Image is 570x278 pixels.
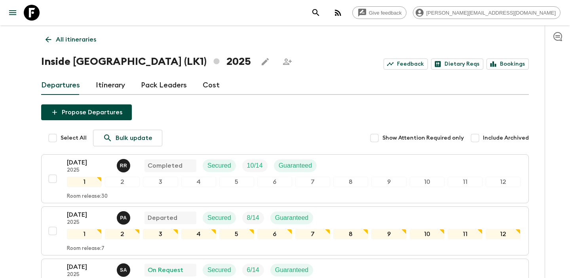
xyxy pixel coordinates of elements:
a: Itinerary [96,76,125,95]
a: Feedback [384,59,428,70]
div: 4 [181,229,216,239]
div: Secured [203,212,236,224]
span: Ramli Raban [117,161,132,168]
p: [DATE] [67,262,110,272]
p: 2025 [67,219,110,226]
div: 2 [105,177,140,187]
div: 11 [448,229,483,239]
div: 9 [371,177,406,187]
button: Edit this itinerary [257,54,273,70]
div: 8 [333,229,368,239]
span: Include Archived [483,134,529,142]
a: Bulk update [93,130,162,146]
h1: Inside [GEOGRAPHIC_DATA] (LK1) 2025 [41,54,251,70]
div: 4 [181,177,216,187]
div: 10 [410,229,445,239]
a: Departures [41,76,80,95]
div: 12 [486,229,521,239]
p: 2025 [67,272,110,278]
p: On Request [148,265,183,275]
div: 6 [257,229,292,239]
div: 2 [105,229,140,239]
p: Bulk update [116,133,152,143]
div: 11 [448,177,483,187]
span: [PERSON_NAME][EMAIL_ADDRESS][DOMAIN_NAME] [422,10,560,16]
a: Give feedback [352,6,407,19]
div: 8 [333,177,368,187]
span: Suren Abeykoon [117,266,132,272]
a: Bookings [486,59,529,70]
button: SA [117,263,132,277]
p: Guaranteed [275,265,309,275]
div: Trip Fill [242,264,264,276]
button: [DATE]2025Prasad AdikariDepartedSecuredTrip FillGuaranteed123456789101112Room release:7 [41,206,529,255]
p: [DATE] [67,158,110,167]
a: Pack Leaders [141,76,187,95]
div: Trip Fill [242,212,264,224]
div: [PERSON_NAME][EMAIL_ADDRESS][DOMAIN_NAME] [413,6,560,19]
button: menu [5,5,21,21]
div: 9 [371,229,406,239]
p: Room release: 30 [67,193,108,200]
span: Share this itinerary [279,54,295,70]
div: 7 [295,229,330,239]
div: 1 [67,177,102,187]
div: 3 [143,177,178,187]
p: Completed [148,161,182,170]
a: All itineraries [41,32,101,47]
span: Show Attention Required only [382,134,464,142]
p: 8 / 14 [247,213,259,223]
div: Trip Fill [242,159,268,172]
p: Secured [207,213,231,223]
div: 6 [257,177,292,187]
span: Select All [61,134,87,142]
div: Secured [203,264,236,276]
p: Secured [207,161,231,170]
p: Guaranteed [279,161,312,170]
p: 2025 [67,167,110,174]
p: Guaranteed [275,213,309,223]
div: 12 [486,177,521,187]
span: Prasad Adikari [117,214,132,220]
button: search adventures [308,5,324,21]
a: Cost [203,76,220,95]
p: Room release: 7 [67,246,104,252]
p: All itineraries [56,35,96,44]
button: Propose Departures [41,104,132,120]
div: Secured [203,159,236,172]
p: 10 / 14 [247,161,263,170]
div: 5 [219,177,254,187]
p: [DATE] [67,210,110,219]
a: Dietary Reqs [431,59,483,70]
div: 3 [143,229,178,239]
button: [DATE]2025Ramli Raban CompletedSecuredTrip FillGuaranteed123456789101112Room release:30 [41,154,529,203]
div: 1 [67,229,102,239]
div: 5 [219,229,254,239]
p: Secured [207,265,231,275]
p: Departed [148,213,177,223]
p: 6 / 14 [247,265,259,275]
p: S A [120,267,127,273]
span: Give feedback [365,10,406,16]
div: 7 [295,177,330,187]
div: 10 [410,177,445,187]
